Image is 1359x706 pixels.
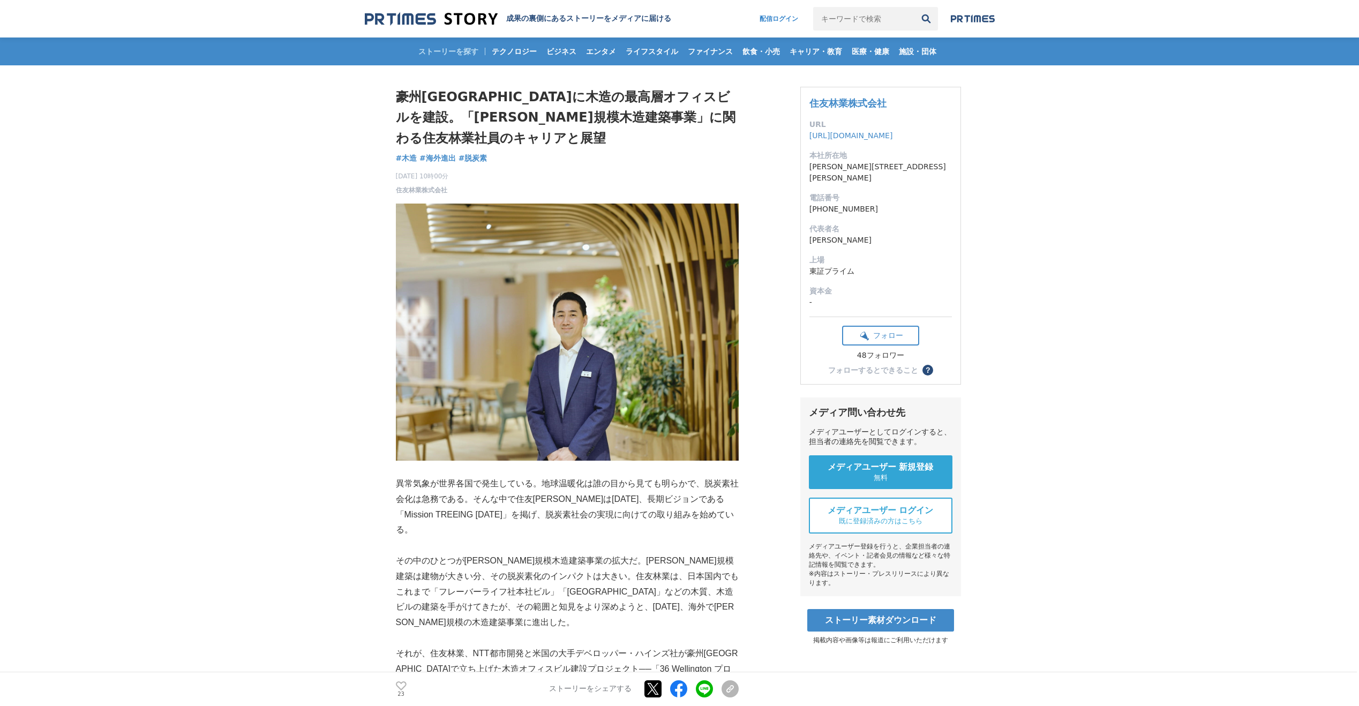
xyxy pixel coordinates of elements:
dd: [PERSON_NAME] [809,235,952,246]
a: 住友林業株式会社 [396,185,447,195]
span: キャリア・教育 [785,47,846,56]
span: 既に登録済みの方はこちら [839,516,922,526]
div: フォローするとできること [828,366,918,374]
a: ビジネス [542,37,581,65]
p: ストーリーをシェアする [549,685,632,694]
span: 無料 [874,473,888,483]
span: #脱炭素 [459,153,487,163]
a: 住友林業株式会社 [809,97,887,109]
a: ファイナンス [684,37,737,65]
img: prtimes [951,14,995,23]
img: thumbnail_d21dca40-a635-11ef-a42f-0f7d00e13c27.jpg [396,204,739,461]
dd: [PERSON_NAME][STREET_ADDRESS][PERSON_NAME] [809,161,952,184]
a: 成果の裏側にあるストーリーをメディアに届ける 成果の裏側にあるストーリーをメディアに届ける [365,12,671,26]
span: #海外進出 [419,153,456,163]
span: エンタメ [582,47,620,56]
div: メディアユーザー登録を行うと、企業担当者の連絡先や、イベント・記者会見の情報など様々な特記情報を閲覧できます。 ※内容はストーリー・プレスリリースにより異なります。 [809,542,952,588]
a: メディアユーザー 新規登録 無料 [809,455,952,489]
button: ？ [922,365,933,375]
a: #海外進出 [419,153,456,164]
h1: 豪州[GEOGRAPHIC_DATA]に木造の最高層オフィスビルを建設。「[PERSON_NAME]規模木造建築事業」に関わる住友林業社員のキャリアと展望 [396,87,739,148]
span: 飲食・小売 [738,47,784,56]
input: キーワードで検索 [813,7,914,31]
span: ビジネス [542,47,581,56]
p: その中のひとつが[PERSON_NAME]規模木造建築事業の拡大だ。[PERSON_NAME]規模建築は建物が大きい分、その脱炭素化のインパクトは大きい。住友林業は、日本国内でもこれまで「フレー... [396,553,739,630]
span: メディアユーザー 新規登録 [828,462,934,473]
h2: 成果の裏側にあるストーリーをメディアに届ける [506,14,671,24]
a: キャリア・教育 [785,37,846,65]
img: 成果の裏側にあるストーリーをメディアに届ける [365,12,498,26]
a: 飲食・小売 [738,37,784,65]
a: メディアユーザー ログイン 既に登録済みの方はこちら [809,498,952,534]
a: ライフスタイル [621,37,682,65]
span: #木造 [396,153,417,163]
dt: 資本金 [809,286,952,297]
button: 検索 [914,7,938,31]
a: [URL][DOMAIN_NAME] [809,131,893,140]
span: 施設・団体 [895,47,941,56]
a: 配信ログイン [749,7,809,31]
div: メディアユーザーとしてログインすると、担当者の連絡先を閲覧できます。 [809,427,952,447]
dd: [PHONE_NUMBER] [809,204,952,215]
button: フォロー [842,326,919,346]
div: メディア問い合わせ先 [809,406,952,419]
dd: - [809,297,952,308]
span: ファイナンス [684,47,737,56]
a: テクノロジー [487,37,541,65]
dt: 本社所在地 [809,150,952,161]
span: ライフスタイル [621,47,682,56]
span: 医療・健康 [847,47,894,56]
a: #木造 [396,153,417,164]
dd: 東証プライム [809,266,952,277]
a: 医療・健康 [847,37,894,65]
a: 施設・団体 [895,37,941,65]
a: エンタメ [582,37,620,65]
p: 掲載内容や画像等は報道にご利用いただけます [800,636,961,645]
p: 23 [396,692,407,697]
dt: 上場 [809,254,952,266]
a: #脱炭素 [459,153,487,164]
dt: URL [809,119,952,130]
span: [DATE] 10時00分 [396,171,449,181]
p: 異常気象が世界各国で発生している。地球温暖化は誰の目から見ても明らかで、脱炭素社会化は急務である。そんな中で住友[PERSON_NAME]は[DATE]、長期ビジョンである「Mission TR... [396,476,739,538]
span: ？ [924,366,932,374]
div: 48フォロワー [842,351,919,360]
span: メディアユーザー ログイン [828,505,934,516]
a: ストーリー素材ダウンロード [807,609,954,632]
dt: 代表者名 [809,223,952,235]
dt: 電話番号 [809,192,952,204]
span: テクノロジー [487,47,541,56]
